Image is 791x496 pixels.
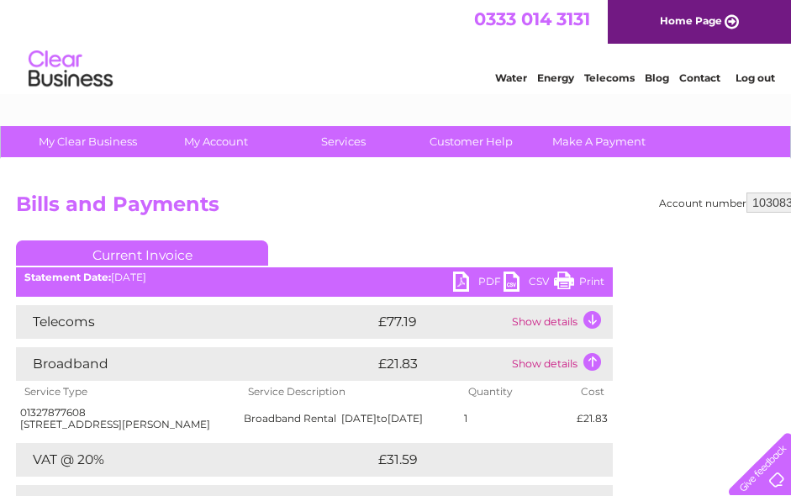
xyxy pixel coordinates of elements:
td: Show details [508,305,613,339]
th: Service Description [240,381,461,403]
img: logo.png [28,44,113,95]
a: Services [274,126,413,157]
a: Print [554,272,604,296]
td: Broadband Rental [DATE] [DATE] [240,403,461,435]
td: £77.19 [374,305,508,339]
div: [DATE] [16,272,613,283]
a: My Account [146,126,285,157]
div: 01327877608 [STREET_ADDRESS][PERSON_NAME] [20,407,235,430]
a: Water [495,71,527,84]
a: Energy [537,71,574,84]
a: PDF [453,272,504,296]
th: Quantity [460,381,572,403]
td: £31.59 [374,443,577,477]
a: Log out [736,71,775,84]
td: £21.83 [374,347,508,381]
td: Broadband [16,347,374,381]
th: Service Type [16,381,240,403]
td: Telecoms [16,305,374,339]
td: VAT @ 20% [16,443,374,477]
a: 0333 014 3131 [474,8,590,29]
a: Contact [679,71,720,84]
a: Telecoms [584,71,635,84]
a: Make A Payment [530,126,668,157]
a: CSV [504,272,554,296]
th: Cost [572,381,613,403]
a: Customer Help [402,126,541,157]
a: My Clear Business [18,126,157,157]
td: 1 [460,403,572,435]
td: £21.83 [572,403,613,435]
td: Show details [508,347,613,381]
b: Statement Date: [24,271,111,283]
a: Current Invoice [16,240,268,266]
a: Blog [645,71,669,84]
span: to [377,412,388,425]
